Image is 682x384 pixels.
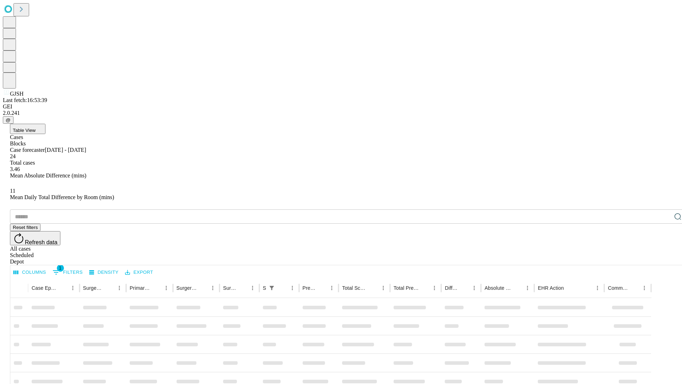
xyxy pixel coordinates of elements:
button: Menu [114,283,124,293]
span: Mean Daily Total Difference by Room (mins) [10,194,114,200]
button: Menu [327,283,337,293]
button: Sort [104,283,114,293]
div: Comments [608,285,628,291]
button: Select columns [12,267,48,278]
span: Last fetch: 16:53:39 [3,97,47,103]
div: 2.0.241 [3,110,679,116]
button: Menu [208,283,218,293]
span: GJSH [10,91,23,97]
span: 24 [10,153,16,159]
span: Reset filters [13,225,38,230]
div: Difference [445,285,459,291]
span: Table View [13,128,36,133]
button: Export [123,267,155,278]
button: Menu [161,283,171,293]
div: Total Scheduled Duration [342,285,368,291]
span: Mean Absolute Difference (mins) [10,172,86,178]
button: Sort [564,283,574,293]
button: Sort [317,283,327,293]
button: Refresh data [10,231,60,245]
span: Case forecaster [10,147,45,153]
button: Menu [429,283,439,293]
div: Absolute Difference [485,285,512,291]
span: 11 [10,188,15,194]
span: @ [6,117,11,123]
button: Menu [523,283,532,293]
button: Menu [287,283,297,293]
div: GEI [3,103,679,110]
div: Case Epic Id [32,285,57,291]
button: Sort [277,283,287,293]
button: Sort [420,283,429,293]
div: 1 active filter [267,283,277,293]
div: Surgeon Name [83,285,104,291]
button: Sort [58,283,68,293]
button: Menu [469,283,479,293]
div: Scheduled In Room Duration [263,285,266,291]
div: Surgery Name [177,285,197,291]
button: Sort [198,283,208,293]
span: 1 [57,265,64,272]
button: Sort [151,283,161,293]
div: Total Predicted Duration [394,285,419,291]
button: Menu [68,283,78,293]
div: Predicted In Room Duration [303,285,316,291]
button: Menu [248,283,258,293]
button: Show filters [51,267,85,278]
button: @ [3,116,13,124]
button: Sort [629,283,639,293]
div: EHR Action [538,285,564,291]
button: Sort [459,283,469,293]
button: Sort [368,283,378,293]
button: Table View [10,124,45,134]
button: Menu [592,283,602,293]
button: Sort [513,283,523,293]
div: Primary Service [130,285,150,291]
span: [DATE] - [DATE] [45,147,86,153]
span: Total cases [10,160,35,166]
button: Show filters [267,283,277,293]
div: Surgery Date [223,285,237,291]
button: Menu [639,283,649,293]
span: 3.46 [10,166,20,172]
span: Refresh data [25,239,58,245]
button: Density [87,267,120,278]
button: Menu [378,283,388,293]
button: Reset filters [10,224,40,231]
button: Sort [238,283,248,293]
